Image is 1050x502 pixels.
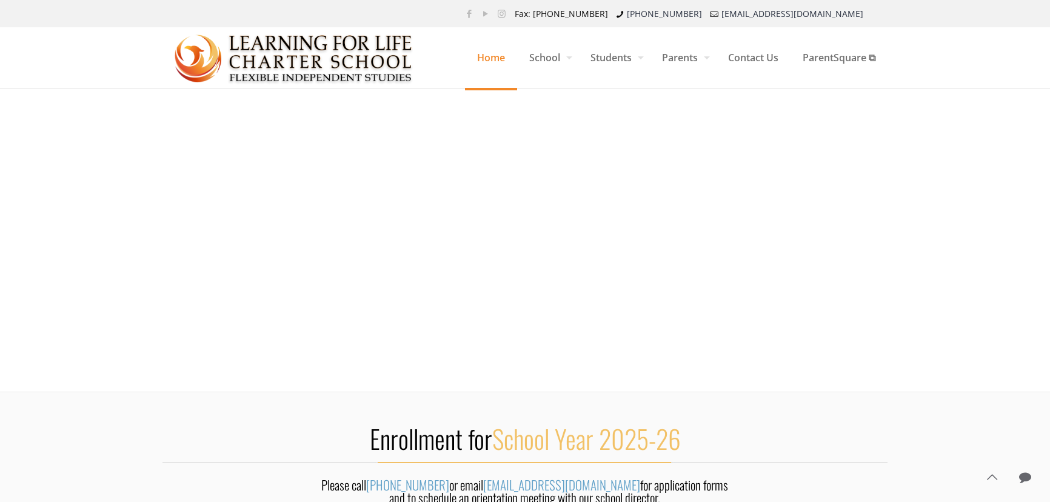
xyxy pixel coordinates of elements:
[517,39,578,76] span: School
[614,8,626,19] i: phone
[791,39,888,76] span: ParentSquare ⧉
[716,27,791,88] a: Contact Us
[979,464,1005,490] a: Back to top icon
[465,39,517,76] span: Home
[578,27,650,88] a: Students
[175,27,413,88] a: Learning for Life Charter School
[479,7,492,19] a: YouTube icon
[517,27,578,88] a: School
[366,475,449,494] a: [PHONE_NUMBER]
[650,27,716,88] a: Parents
[716,39,791,76] span: Contact Us
[483,475,640,494] a: [EMAIL_ADDRESS][DOMAIN_NAME]
[465,27,517,88] a: Home
[721,8,863,19] a: [EMAIL_ADDRESS][DOMAIN_NAME]
[578,39,650,76] span: Students
[495,7,508,19] a: Instagram icon
[463,7,475,19] a: Facebook icon
[791,27,888,88] a: ParentSquare ⧉
[708,8,720,19] i: mail
[492,420,681,457] span: School Year 2025-26
[627,8,702,19] a: [PHONE_NUMBER]
[650,39,716,76] span: Parents
[175,28,413,89] img: Home
[162,423,888,454] h2: Enrollment for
